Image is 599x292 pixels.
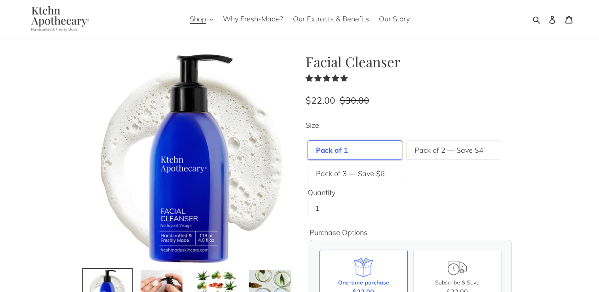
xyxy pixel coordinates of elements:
[306,74,350,83] span: 4.77 stars
[310,227,367,238] legend: Purchase Options
[308,187,513,198] label: Quantity
[219,12,287,25] a: Why Fresh-Made?
[340,95,369,106] s: $30.00
[338,279,389,287] div: One-time purchase
[289,12,373,25] a: Our Extracts & Benefits
[186,12,217,25] button: Shop
[435,279,479,286] span: Subscribe & Save
[84,53,294,263] img: Facial Cleanser
[22,6,95,32] img: Ktchn Apothecary
[190,14,206,24] span: Shop
[375,12,414,25] a: Our Story
[293,14,369,24] span: Our Extracts & Benefits
[379,14,410,24] span: Our Story
[415,145,483,155] label: Pack of 2 — Save $4
[223,14,283,24] span: Why Fresh-Made?
[316,145,348,155] label: Pack of 1
[306,95,335,106] span: $22.00
[316,168,385,179] label: Pack of 3 — Save $6
[306,53,515,70] h1: Facial Cleanser
[306,120,515,131] label: Size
